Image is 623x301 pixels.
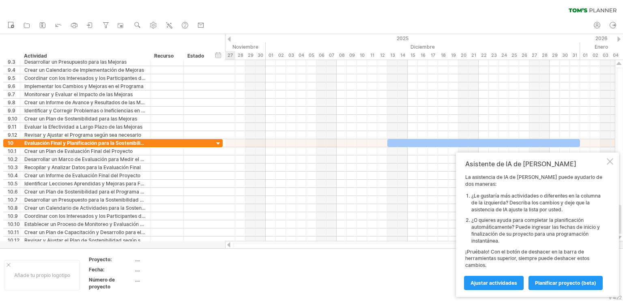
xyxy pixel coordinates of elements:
[256,51,266,60] div: Sunday, 30 November 2025
[458,51,468,60] div: Saturday, 20 December 2025
[580,51,590,60] div: Thursday, 1 January 2026
[24,131,146,139] div: Revisar y Ajustar el Programa según sea necesario
[8,107,20,114] div: 9.9
[8,58,20,66] div: 9.3
[470,280,517,286] span: Ajustar actividades
[418,51,428,60] div: Tuesday, 16 December 2025
[24,52,146,60] div: Actividad
[8,220,20,228] div: 10.10
[327,51,337,60] div: Sunday, 7 December 2025
[8,90,20,98] div: 9.7
[590,51,600,60] div: Friday, 2 January 2026
[8,131,20,139] div: 9.12
[14,272,70,278] font: Añade tu propio logotipo
[24,90,146,98] div: Monitorear y Evaluar el Impacto de las Mejoras
[8,82,20,90] div: 9.6
[535,280,596,286] span: Planificar proyecto (beta)
[408,51,418,60] div: Monday, 15 December 2025
[24,115,146,123] div: Crear un Plan de Sostenibilidad para las Mejoras
[154,52,179,60] div: Recurso
[489,51,499,60] div: Tuesday, 23 December 2025
[276,51,286,60] div: Tuesday, 2 December 2025
[550,51,560,60] div: Monday, 29 December 2025
[464,276,524,290] a: Ajustar actividades
[245,51,256,60] div: Saturday, 29 November 2025
[8,196,20,204] div: 10.7
[377,51,387,60] div: Friday, 12 December 2025
[438,51,448,60] div: Thursday, 18 December 2025
[8,236,20,244] div: 10.12
[528,276,603,290] a: Planificar proyecto (beta)
[24,58,146,66] div: Desarrollar un Presupuesto para las Mejoras
[8,99,20,106] div: 9.8
[8,123,20,131] div: 9.11
[24,99,146,106] div: Crear un Informe de Avance y Resultados de las Mejoras
[24,180,146,187] div: Identificar Lecciones Aprendidas y Mejoras para Futuros Proyectos
[600,51,610,60] div: Saturday, 3 January 2026
[8,163,20,171] div: 10.3
[24,74,146,82] div: Coordinar con los Interesados y los Participantes del Programa
[24,172,146,179] div: Crear un Informe de Evaluación Final del Proyecto
[471,193,605,213] li: ¿Le gustaría más actividades o diferentes en la columna de la izquierda? Describa los cambios y d...
[24,212,146,220] div: Coordinar con los Interesados y los Participantes del Programa para la Sostenibilidad
[24,236,146,244] div: Revisar y Ajustar el Plan de Sostenibilidad según sea necesario
[428,51,438,60] div: Wednesday, 17 December 2025
[225,51,235,60] div: Thursday, 27 November 2025
[24,82,146,90] div: Implementar los Cambios y Mejoras en el Programa
[609,295,622,301] div: v 422
[448,51,458,60] div: Friday, 19 December 2025
[187,52,205,60] div: Estado
[8,228,20,236] div: 10.11
[235,51,245,60] div: Friday, 28 November 2025
[24,123,146,131] div: Evaluar la Efectividad a Largo Plazo de las Mejoras
[135,266,203,273] div: ....
[24,204,146,212] div: Crear un Calendario de Actividades para la Sostenibilidad del Programa
[519,51,529,60] div: Friday, 26 December 2025
[8,204,20,212] div: 10.8
[465,174,602,187] font: La asistencia de IA de [PERSON_NAME] puede ayudarlo de dos maneras:
[266,43,580,51] div: December 2025
[468,51,479,60] div: Sunday, 21 December 2025
[135,276,203,283] div: ....
[89,276,133,290] div: Número de proyecto
[560,51,570,60] div: Tuesday, 30 December 2025
[499,51,509,60] div: Wednesday, 24 December 2025
[24,139,146,147] div: Evaluación Final y Planificación para la Sostenibilidad
[8,172,20,179] div: 10.4
[24,163,146,171] div: Recopilar y Analizar Datos para la Evaluación Final
[465,249,589,269] font: ¡Pruébalo! Con el botón de deshacer en la barra de herramientas superior, siempre puede deshacer ...
[316,51,327,60] div: Saturday, 6 December 2025
[465,160,605,168] div: Asistente de IA de [PERSON_NAME]
[24,155,146,163] div: Desarrollar un Marco de Evaluación para Medir el Éxito del Proyecto
[479,51,489,60] div: Monday, 22 December 2025
[296,51,306,60] div: Thursday, 4 December 2025
[135,256,203,263] div: ....
[8,147,20,155] div: 10.1
[471,217,605,244] li: ¿O quieres ayuda para completar la planificación automáticamente? Puede ingresar las fechas de in...
[306,51,316,60] div: Friday, 5 December 2025
[337,51,347,60] div: Monday, 8 December 2025
[24,228,146,236] div: Crear un Plan de Capacitación y Desarrollo para el Personal del Programa
[570,51,580,60] div: Wednesday, 31 December 2025
[529,51,539,60] div: Saturday, 27 December 2025
[8,212,20,220] div: 10.9
[8,74,20,82] div: 9.5
[24,196,146,204] div: Desarrollar un Presupuesto para la Sostenibilidad del Programa
[509,51,519,60] div: Thursday, 25 December 2025
[8,66,20,74] div: 9.4
[24,188,146,196] div: Crear un Plan de Sostenibilidad para el Programa de Reciclaje
[8,139,20,147] div: 10
[397,51,408,60] div: Sunday, 14 December 2025
[8,115,20,123] div: 9.10
[286,51,296,60] div: Wednesday, 3 December 2025
[610,51,621,60] div: Sunday, 4 January 2026
[8,180,20,187] div: 10.5
[24,147,146,155] div: Crear un Plan de Evaluación Final del Proyecto
[24,107,146,114] div: Identificar y Corregir Problemas o Ineficiencias en las Mejoras
[89,266,133,273] div: Fecha:
[266,51,276,60] div: Monday, 1 December 2025
[357,51,367,60] div: Wednesday, 10 December 2025
[89,256,133,263] div: Proyecto:
[347,51,357,60] div: Tuesday, 9 December 2025
[539,51,550,60] div: Sunday, 28 December 2025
